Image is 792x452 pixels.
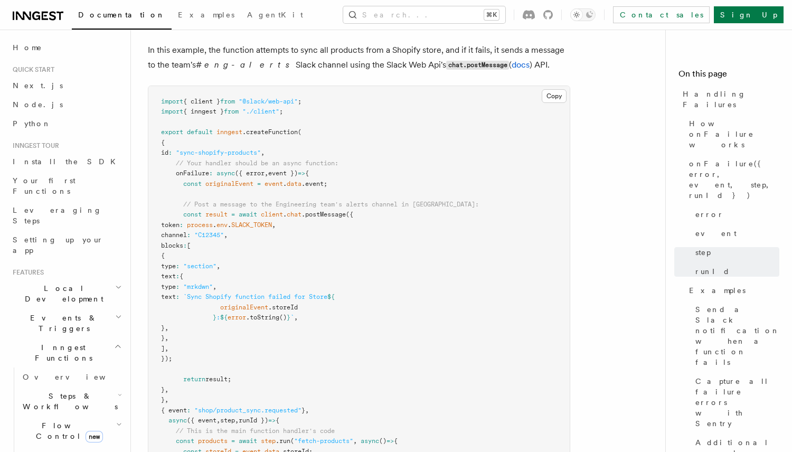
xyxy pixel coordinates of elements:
span: Local Development [8,283,115,304]
span: text [161,272,176,280]
span: from [220,98,235,105]
span: error [695,209,724,220]
span: .postMessage [301,211,346,218]
span: event [695,228,737,239]
span: Events & Triggers [8,313,115,334]
span: ` [290,314,294,321]
span: ${ [327,293,335,300]
span: "section" [183,262,216,270]
a: Sign Up [714,6,784,23]
span: "mrkdwn" [183,283,213,290]
a: Python [8,114,124,133]
span: : [183,242,187,249]
span: Inngest Functions [8,342,114,363]
span: return [183,375,205,383]
span: ${ [220,314,228,321]
span: .run [276,437,290,445]
a: docs [512,60,530,70]
button: Inngest Functions [8,338,124,368]
span: => [386,437,394,445]
span: result [205,211,228,218]
span: } [161,396,165,403]
span: result; [205,375,231,383]
span: . [228,221,231,229]
span: : [168,149,172,156]
span: Steps & Workflows [18,391,118,412]
span: await [239,211,257,218]
button: Events & Triggers [8,308,124,338]
span: originalEvent [220,304,268,311]
span: . [283,180,287,187]
span: }); [161,355,172,362]
kbd: ⌘K [484,10,499,20]
span: Setting up your app [13,236,103,255]
span: ] [161,345,165,352]
span: { event [161,407,187,414]
span: Flow Control [18,420,116,441]
span: , [165,334,168,342]
span: Overview [23,373,131,381]
button: Copy [542,89,567,103]
span: .storeId [268,304,298,311]
span: } [213,314,216,321]
span: async [361,437,379,445]
span: "./client" [242,108,279,115]
span: : [187,231,191,239]
span: Python [13,119,51,128]
span: id [161,149,168,156]
span: Leveraging Steps [13,206,102,225]
span: data [287,180,301,187]
a: Contact sales [613,6,710,23]
span: () [279,314,287,321]
a: Send a Slack notification when a function fails [691,300,779,372]
span: : [216,314,220,321]
span: await [239,437,257,445]
span: process [187,221,213,229]
span: "@slack/web-api" [239,98,298,105]
span: { inngest } [183,108,224,115]
span: Home [13,42,42,53]
span: step [695,247,711,258]
span: ({ error [235,169,265,177]
span: . [283,211,287,218]
span: , [272,221,276,229]
span: chat [287,211,301,218]
span: , [216,417,220,424]
span: event }) [268,169,298,177]
a: onFailure({ error, event, step, runId }) [685,154,779,205]
em: #eng-alerts [196,60,296,70]
a: Overview [18,368,124,387]
span: env [216,221,228,229]
span: export [161,128,183,136]
span: "sync-shopify-products" [176,149,261,156]
span: { [161,139,165,146]
span: } [161,386,165,393]
span: .toString [246,314,279,321]
span: "shop/product_sync.requested" [194,407,301,414]
span: Next.js [13,81,63,90]
span: ( [298,128,301,136]
span: => [268,417,276,424]
span: { [305,169,309,177]
span: // Post a message to the Engineering team's alerts channel in [GEOGRAPHIC_DATA]: [183,201,479,208]
span: // This is the main function handler's code [176,427,335,435]
span: , [353,437,357,445]
span: "C12345" [194,231,224,239]
span: blocks [161,242,183,249]
span: const [183,211,202,218]
span: type [161,283,176,290]
span: , [165,386,168,393]
span: } [287,314,290,321]
a: Home [8,38,124,57]
span: const [176,437,194,445]
span: token [161,221,180,229]
span: , [165,396,168,403]
span: : [209,169,213,177]
span: , [213,283,216,290]
span: => [298,169,305,177]
span: ; [298,98,301,105]
a: Leveraging Steps [8,201,124,230]
span: } [161,334,165,342]
span: : [176,272,180,280]
span: Examples [689,285,746,296]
